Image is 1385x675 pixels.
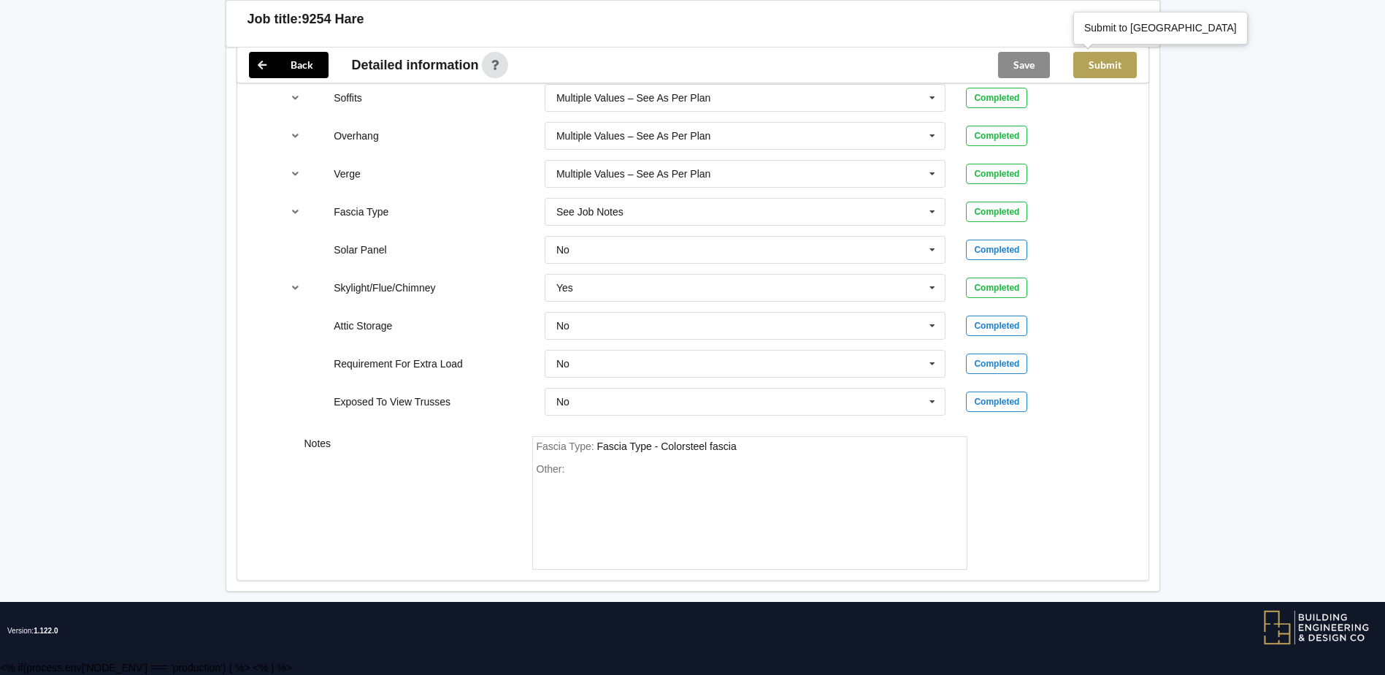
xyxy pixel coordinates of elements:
label: Solar Panel [334,244,386,256]
label: Skylight/Flue/Chimney [334,282,435,294]
button: reference-toggle [281,161,310,187]
button: Back [249,52,329,78]
label: Requirement For Extra Load [334,358,463,370]
div: Yes [556,283,573,293]
div: Completed [966,164,1027,184]
h3: Job title: [248,11,302,28]
div: Multiple Values – See As Per Plan [556,93,710,103]
div: Submit to [GEOGRAPHIC_DATA] [1084,20,1237,35]
h3: 9254 Hare [302,11,364,28]
form: notes-field [532,436,967,571]
div: No [556,245,569,255]
div: Completed [966,354,1027,374]
div: Notes [294,436,522,571]
img: BEDC logo [1263,609,1370,646]
div: Multiple Values – See As Per Plan [556,169,710,179]
label: Overhang [334,130,378,142]
div: No [556,321,569,331]
div: No [556,359,569,369]
span: 1.122.0 [34,627,58,635]
div: See Job Notes [556,207,624,217]
span: Version: [7,602,58,660]
button: reference-toggle [281,199,310,225]
span: Fascia Type : [537,441,597,452]
div: FasciaType [597,441,737,452]
label: Verge [334,168,361,180]
button: reference-toggle [281,275,310,301]
div: No [556,397,569,407]
div: Completed [966,392,1027,412]
button: Submit [1073,52,1137,78]
label: Exposed To View Trusses [334,396,450,408]
span: Detailed information [352,58,479,72]
div: Completed [966,278,1027,298]
div: Completed [966,88,1027,108]
label: Attic Storage [334,320,392,332]
div: Multiple Values – See As Per Plan [556,131,710,141]
div: Completed [966,240,1027,260]
span: Other: [537,463,565,475]
label: Soffits [334,92,362,104]
div: Completed [966,126,1027,146]
div: Completed [966,202,1027,222]
button: reference-toggle [281,85,310,111]
div: Completed [966,316,1027,336]
button: reference-toggle [281,123,310,149]
label: Fascia Type [334,206,388,218]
